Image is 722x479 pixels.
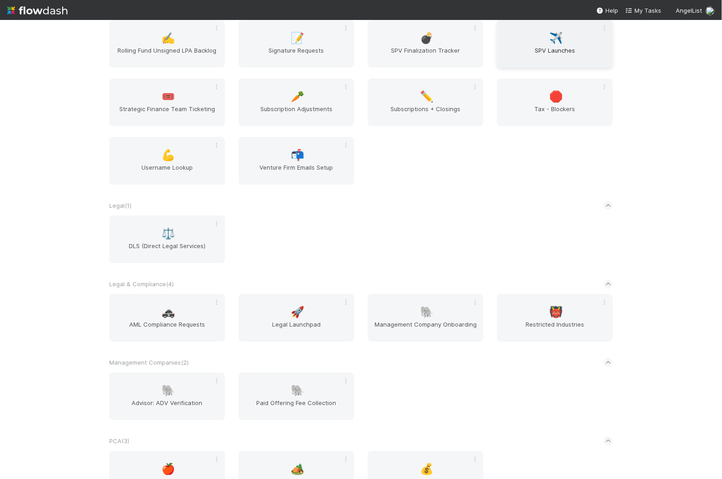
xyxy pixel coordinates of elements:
span: 🚓 [162,306,176,318]
span: Legal ( 1 ) [109,202,132,209]
span: AngelList [676,7,702,14]
a: 🛑Tax - Blockers [497,78,613,126]
span: Advisor: ADV Verification [113,398,221,416]
img: avatar_eed832e9-978b-43e4-b51e-96e46fa5184b.png [706,6,715,15]
a: ✏️Subscriptions + Closings [368,78,483,126]
span: Subscriptions + Closings [371,104,480,122]
a: 🐘Management Company Onboarding [368,294,483,342]
span: Tax - Blockers [501,104,609,122]
span: Restricted Industries [501,320,609,338]
span: Venture Firm Emails Setup [242,163,351,181]
span: 🐘 [162,385,176,396]
span: 👹 [550,306,563,318]
span: 🛑 [550,91,563,103]
span: Rolling Fund Unsigned LPA Backlog [113,46,221,64]
span: Username Lookup [113,163,221,181]
a: My Tasks [625,6,661,15]
a: ⚖️DLS (Direct Legal Services) [109,215,225,263]
span: 🏕️ [291,463,305,475]
span: 🥕 [291,91,305,103]
a: 🚓AML Compliance Requests [109,294,225,342]
span: Legal & Compliance ( 4 ) [109,280,174,288]
a: 💪Username Lookup [109,137,225,185]
span: 🎟️ [162,91,176,103]
a: 💣SPV Finalization Tracker [368,20,483,68]
span: Paid Offering Fee Collection [242,398,351,416]
a: 🥕Subscription Adjustments [239,78,354,126]
span: 🍎 [162,463,176,475]
span: ✏️ [420,91,434,103]
div: Help [596,6,618,15]
span: SPV Launches [501,46,609,64]
span: Legal Launchpad [242,320,351,338]
span: PCA ( 3 ) [109,437,129,445]
span: ✍️ [162,32,176,44]
span: 📬 [291,149,305,161]
span: Management Companies ( 2 ) [109,359,189,366]
span: Subscription Adjustments [242,104,351,122]
span: 💪 [162,149,176,161]
span: 📝 [291,32,305,44]
a: 🚀Legal Launchpad [239,294,354,342]
span: AML Compliance Requests [113,320,221,338]
img: logo-inverted-e16ddd16eac7371096b0.svg [7,3,68,18]
span: Management Company Onboarding [371,320,480,338]
a: 🎟️Strategic Finance Team Ticketing [109,78,225,126]
a: 📬Venture Firm Emails Setup [239,137,354,185]
span: SPV Finalization Tracker [371,46,480,64]
span: 💰 [420,463,434,475]
span: ✈️ [550,32,563,44]
a: 📝Signature Requests [239,20,354,68]
span: 🐘 [420,306,434,318]
span: 💣 [420,32,434,44]
a: 🐘Advisor: ADV Verification [109,372,225,420]
a: 👹Restricted Industries [497,294,613,342]
a: 🐘Paid Offering Fee Collection [239,372,354,420]
span: ⚖️ [162,228,176,239]
span: DLS (Direct Legal Services) [113,241,221,259]
span: Signature Requests [242,46,351,64]
a: ✈️SPV Launches [497,20,613,68]
span: My Tasks [625,7,661,14]
span: 🐘 [291,385,305,396]
span: Strategic Finance Team Ticketing [113,104,221,122]
a: ✍️Rolling Fund Unsigned LPA Backlog [109,20,225,68]
span: 🚀 [291,306,305,318]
